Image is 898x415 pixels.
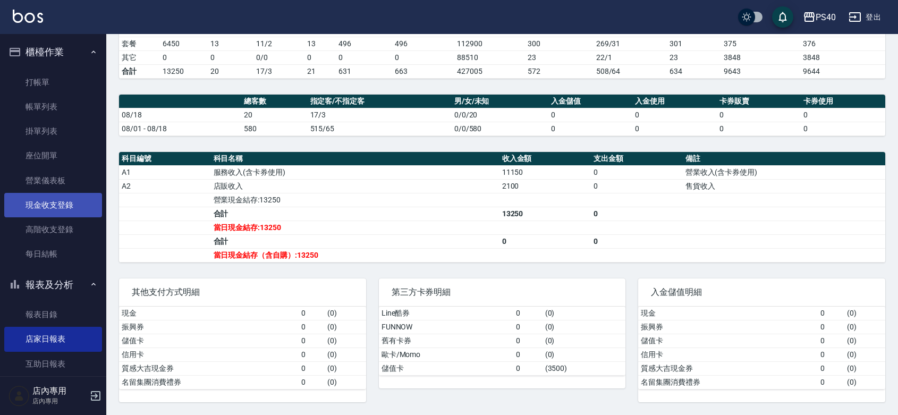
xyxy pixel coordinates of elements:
[667,50,721,64] td: 23
[499,179,591,193] td: 2100
[799,6,840,28] button: PS40
[211,221,499,234] td: 當日現金結存:13250
[253,37,304,50] td: 11 / 2
[119,108,241,122] td: 08/18
[818,320,844,334] td: 0
[721,37,800,50] td: 375
[119,307,299,320] td: 現金
[299,334,325,348] td: 0
[638,348,818,361] td: 信用卡
[308,95,452,108] th: 指定客/不指定客
[525,50,594,64] td: 23
[160,64,208,78] td: 13250
[253,64,304,78] td: 17/3
[299,307,325,320] td: 0
[160,50,208,64] td: 0
[454,64,525,78] td: 427005
[638,334,818,348] td: 儲值卡
[452,95,548,108] th: 男/女/未知
[452,108,548,122] td: 0/0/20
[4,70,102,95] a: 打帳單
[594,64,667,78] td: 508/64
[454,50,525,64] td: 88510
[208,50,253,64] td: 0
[513,307,542,320] td: 0
[32,396,87,406] p: 店內專用
[4,193,102,217] a: 現金收支登錄
[800,37,885,50] td: 376
[513,320,542,334] td: 0
[4,217,102,242] a: 高階收支登錄
[211,165,499,179] td: 服務收入(含卡券使用)
[379,320,514,334] td: FUNNOW
[119,348,299,361] td: 信用卡
[304,50,336,64] td: 0
[717,122,801,135] td: 0
[513,334,542,348] td: 0
[683,165,885,179] td: 營業收入(含卡券使用)
[4,271,102,299] button: 報表及分析
[844,375,885,389] td: ( 0 )
[591,179,683,193] td: 0
[844,7,885,27] button: 登出
[211,248,499,262] td: 當日現金結存（含自購）:13250
[4,95,102,119] a: 帳單列表
[308,122,452,135] td: 515/65
[801,95,885,108] th: 卡券使用
[638,320,818,334] td: 振興券
[379,307,626,376] table: a dense table
[379,361,514,375] td: 儲值卡
[513,348,542,361] td: 0
[548,95,632,108] th: 入金儲值
[800,64,885,78] td: 9644
[160,37,208,50] td: 6450
[119,95,885,136] table: a dense table
[299,375,325,389] td: 0
[4,119,102,143] a: 掛單列表
[721,50,800,64] td: 3848
[4,327,102,351] a: 店家日報表
[4,352,102,376] a: 互助日報表
[392,64,454,78] td: 663
[392,50,454,64] td: 0
[844,361,885,375] td: ( 0 )
[253,50,304,64] td: 0 / 0
[119,122,241,135] td: 08/01 - 08/18
[513,361,542,375] td: 0
[499,152,591,166] th: 收入金額
[594,37,667,50] td: 269 / 31
[119,361,299,375] td: 質感大吉現金券
[772,6,793,28] button: save
[299,348,325,361] td: 0
[800,50,885,64] td: 3848
[591,207,683,221] td: 0
[591,152,683,166] th: 支出金額
[13,10,43,23] img: Logo
[717,95,801,108] th: 卡券販賣
[801,122,885,135] td: 0
[632,108,716,122] td: 0
[336,64,392,78] td: 631
[717,108,801,122] td: 0
[325,320,366,334] td: ( 0 )
[632,95,716,108] th: 入金使用
[667,64,721,78] td: 634
[325,307,366,320] td: ( 0 )
[721,64,800,78] td: 9643
[325,361,366,375] td: ( 0 )
[816,11,836,24] div: PS40
[379,307,514,320] td: Line酷券
[325,375,366,389] td: ( 0 )
[452,122,548,135] td: 0/0/580
[4,38,102,66] button: 櫃檯作業
[651,287,872,298] span: 入金儲值明細
[336,50,392,64] td: 0
[241,108,308,122] td: 20
[241,122,308,135] td: 580
[119,152,211,166] th: 科目編號
[241,95,308,108] th: 總客數
[299,361,325,375] td: 0
[4,302,102,327] a: 報表目錄
[119,307,366,389] table: a dense table
[208,64,253,78] td: 20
